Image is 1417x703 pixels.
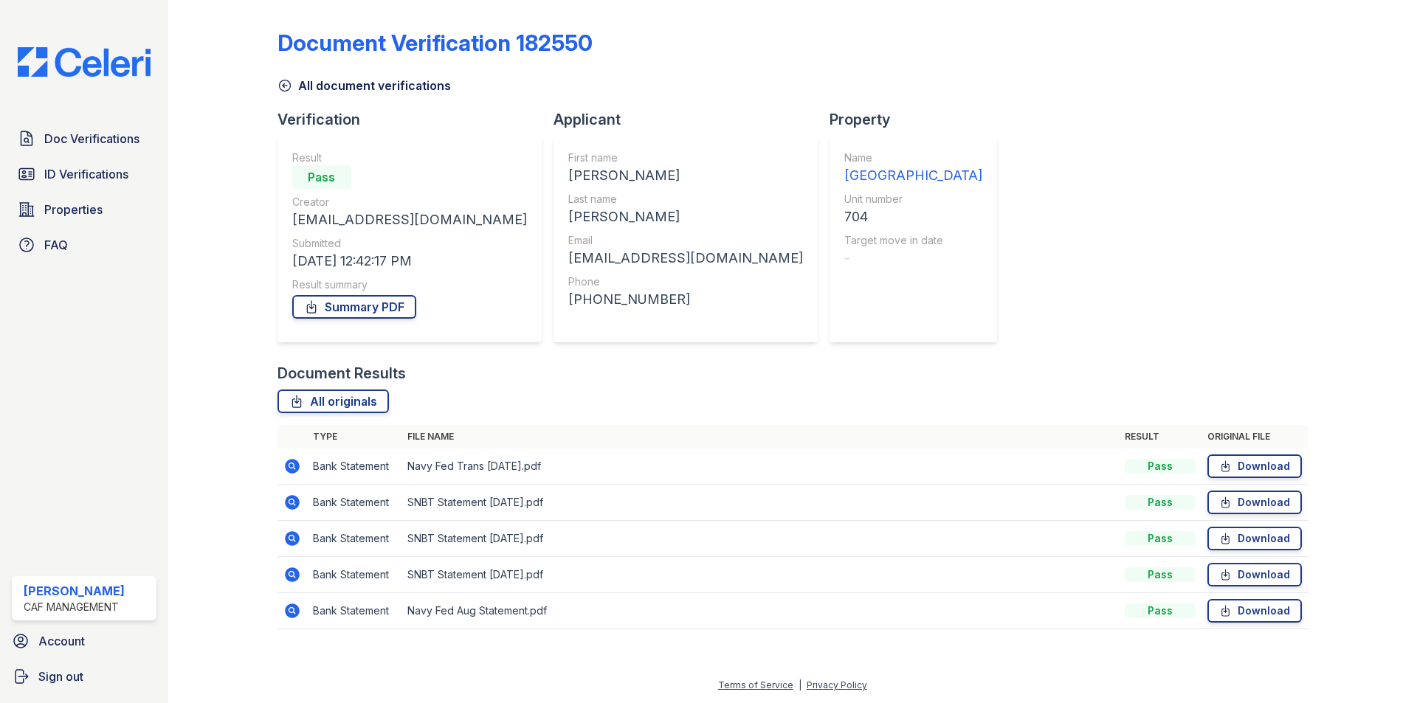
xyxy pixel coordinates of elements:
[718,679,793,690] a: Terms of Service
[1125,531,1196,546] div: Pass
[568,248,803,269] div: [EMAIL_ADDRESS][DOMAIN_NAME]
[12,159,156,189] a: ID Verifications
[568,165,803,186] div: [PERSON_NAME]
[1207,563,1302,586] a: Download
[1119,425,1201,449] th: Result
[307,449,401,485] td: Bank Statement
[844,150,982,186] a: Name [GEOGRAPHIC_DATA]
[568,233,803,248] div: Email
[401,521,1119,557] td: SNBT Statement [DATE].pdf
[277,389,389,413] a: All originals
[844,233,982,248] div: Target move in date
[277,109,554,130] div: Verification
[1125,495,1196,510] div: Pass
[568,150,803,165] div: First name
[401,485,1119,521] td: SNBT Statement [DATE].pdf
[401,449,1119,485] td: Navy Fed Trans [DATE].pdf
[844,165,982,186] div: [GEOGRAPHIC_DATA]
[307,485,401,521] td: Bank Statement
[24,582,125,600] div: [PERSON_NAME]
[401,557,1119,593] td: SNBT Statement [DATE].pdf
[844,207,982,227] div: 704
[1125,567,1196,582] div: Pass
[1207,491,1302,514] a: Download
[1207,454,1302,478] a: Download
[12,230,156,260] a: FAQ
[292,295,416,319] a: Summary PDF
[830,109,1009,130] div: Property
[292,277,527,292] div: Result summary
[44,236,68,254] span: FAQ
[6,47,162,77] img: CE_Logo_Blue-a8612792a0a2168367f1c8372b55b34899dd931a85d93a1a3d3e32e68fde9ad4.png
[6,662,162,691] a: Sign out
[307,557,401,593] td: Bank Statement
[554,109,830,130] div: Applicant
[292,209,527,230] div: [EMAIL_ADDRESS][DOMAIN_NAME]
[24,600,125,614] div: CAF Management
[292,165,351,189] div: Pass
[401,593,1119,629] td: Navy Fed Aug Statement.pdf
[1355,644,1402,688] iframe: chat widget
[1125,459,1196,474] div: Pass
[1207,599,1302,623] a: Download
[277,77,451,94] a: All document verifications
[568,192,803,207] div: Last name
[844,192,982,207] div: Unit number
[292,251,527,271] div: [DATE] 12:42:17 PM
[292,150,527,165] div: Result
[844,248,982,269] div: -
[277,363,406,384] div: Document Results
[1201,425,1308,449] th: Original file
[6,626,162,656] a: Account
[38,668,83,685] span: Sign out
[292,195,527,209] div: Creator
[307,593,401,629] td: Bank Statement
[568,207,803,227] div: [PERSON_NAME]
[44,130,139,148] span: Doc Verifications
[401,425,1119,449] th: File name
[44,201,103,218] span: Properties
[807,679,867,690] a: Privacy Policy
[12,195,156,224] a: Properties
[292,236,527,251] div: Submitted
[568,274,803,289] div: Phone
[12,124,156,153] a: Doc Verifications
[307,425,401,449] th: Type
[1207,527,1302,550] a: Download
[844,150,982,165] div: Name
[277,30,593,56] div: Document Verification 182550
[799,679,801,690] div: |
[1125,603,1196,618] div: Pass
[568,289,803,310] div: [PHONE_NUMBER]
[38,632,85,650] span: Account
[44,165,128,183] span: ID Verifications
[307,521,401,557] td: Bank Statement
